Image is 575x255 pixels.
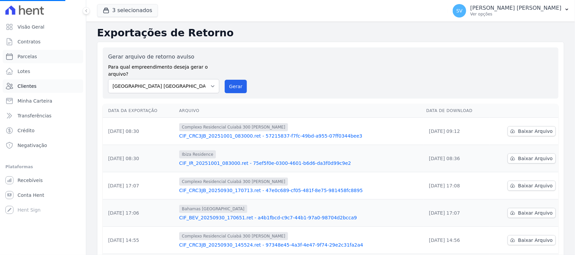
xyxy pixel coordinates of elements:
[508,153,556,163] a: Baixar Arquivo
[97,27,564,39] h2: Exportações de Retorno
[3,188,83,202] a: Conta Hent
[18,142,47,149] span: Negativação
[103,145,177,172] td: [DATE] 08:30
[18,24,44,30] span: Visão Geral
[179,133,421,139] a: CIF_CRC3JB_20251001_083000.ret - 57215837-f7fc-49bd-a955-07ff0344bee3
[508,235,556,245] a: Baixar Arquivo
[3,50,83,63] a: Parcelas
[3,139,83,152] a: Negativação
[103,118,177,145] td: [DATE] 08:30
[518,182,553,189] span: Baixar Arquivo
[508,208,556,218] a: Baixar Arquivo
[18,192,44,198] span: Conta Hent
[456,8,462,13] span: SV
[5,163,81,171] div: Plataformas
[179,160,421,167] a: CIF_IR_20251001_083000.ret - 75ef5f0e-0300-4601-b6d6-da3f0d99c9e2
[103,172,177,199] td: [DATE] 17:07
[3,109,83,122] a: Transferências
[18,177,43,184] span: Recebíveis
[179,242,421,248] a: CIF_CRC3JB_20250930_145524.ret - 97348e45-4a3f-4e47-9f74-29e2c31fa2a4
[108,61,219,78] label: Para qual empreendimento deseja gerar o arquivo?
[447,1,575,20] button: SV [PERSON_NAME] [PERSON_NAME] Ver opções
[424,118,490,145] td: [DATE] 09:12
[18,112,52,119] span: Transferências
[518,210,553,216] span: Baixar Arquivo
[18,68,30,75] span: Lotes
[424,227,490,254] td: [DATE] 14:56
[18,83,36,89] span: Clientes
[179,214,421,221] a: CIF_BEV_20250930_170651.ret - a4b1fbcd-c9c7-44b1-97a0-98704d2bcca9
[518,237,553,244] span: Baixar Arquivo
[18,98,52,104] span: Minha Carteira
[3,65,83,78] a: Lotes
[3,94,83,108] a: Minha Carteira
[97,4,158,17] button: 3 selecionados
[3,35,83,48] a: Contratos
[470,11,562,17] p: Ver opções
[225,80,247,93] button: Gerar
[518,155,553,162] span: Baixar Arquivo
[179,187,421,194] a: CIF_CRC3JB_20250930_170713.ret - 47e0c689-cf05-481f-8e75-981458fc8895
[3,79,83,93] a: Clientes
[424,199,490,227] td: [DATE] 17:07
[424,104,490,118] th: Data de Download
[508,181,556,191] a: Baixar Arquivo
[18,53,37,60] span: Parcelas
[3,174,83,187] a: Recebíveis
[103,199,177,227] td: [DATE] 17:06
[177,104,424,118] th: Arquivo
[3,20,83,34] a: Visão Geral
[103,227,177,254] td: [DATE] 14:55
[179,178,288,186] span: Complexo Residencial Cuiabá 300 [PERSON_NAME]
[18,127,35,134] span: Crédito
[179,232,288,240] span: Complexo Residencial Cuiabá 300 [PERSON_NAME]
[3,124,83,137] a: Crédito
[179,205,247,213] span: Bahamas [GEOGRAPHIC_DATA]
[424,172,490,199] td: [DATE] 17:08
[108,53,219,61] label: Gerar arquivo de retorno avulso
[179,123,288,131] span: Complexo Residencial Cuiabá 300 [PERSON_NAME]
[470,5,562,11] p: [PERSON_NAME] [PERSON_NAME]
[424,145,490,172] td: [DATE] 08:36
[103,104,177,118] th: Data da Exportação
[18,38,40,45] span: Contratos
[508,126,556,136] a: Baixar Arquivo
[179,150,216,158] span: Ibiza Residence
[518,128,553,135] span: Baixar Arquivo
